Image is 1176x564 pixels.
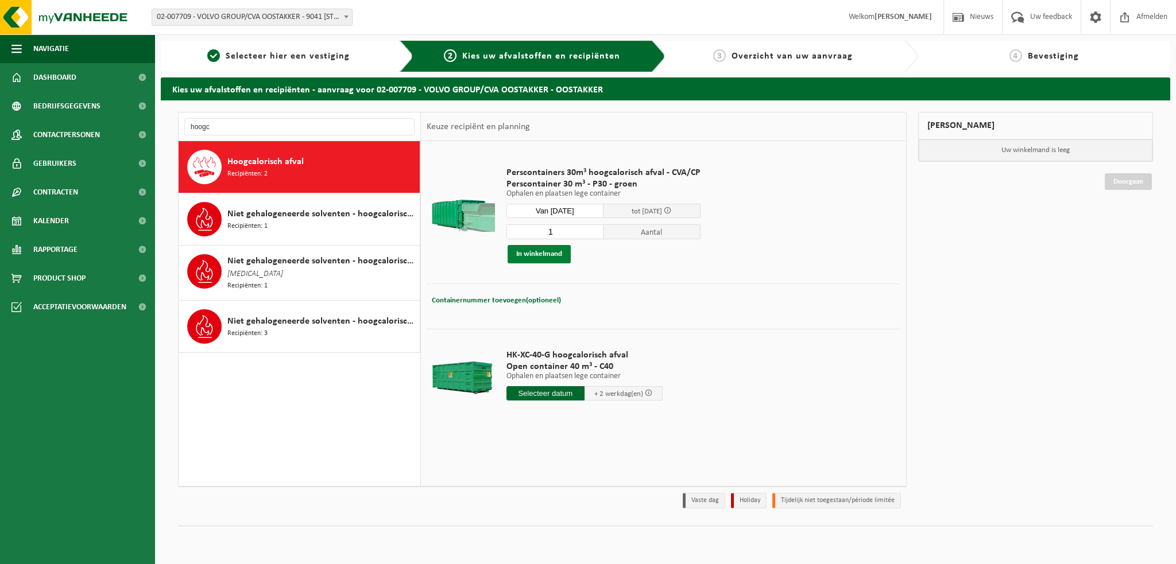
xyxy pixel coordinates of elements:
[772,493,901,508] li: Tijdelijk niet toegestaan/période limitée
[919,139,1153,161] p: Uw winkelmand is leeg
[227,314,417,328] span: Niet gehalogeneerde solventen - hoogcalorisch in kleinverpakking
[506,167,701,178] span: Perscontainers 30m³ hoogcalorisch afval - CVA/CP
[227,268,283,281] span: [MEDICAL_DATA]
[506,386,585,400] input: Selecteer datum
[33,207,69,235] span: Kalender
[227,221,268,232] span: Recipiënten: 1
[179,301,420,353] button: Niet gehalogeneerde solventen - hoogcalorisch in kleinverpakking Recipiënten: 3
[226,52,350,61] span: Selecteer hier een vestiging
[184,118,415,135] input: Materiaal zoeken
[713,49,726,62] span: 3
[152,9,353,26] span: 02-007709 - VOLVO GROUP/CVA OOSTAKKER - 9041 OOSTAKKER, SMALLEHEERWEG 31
[33,92,100,120] span: Bedrijfsgegevens
[432,297,561,304] span: Containernummer toevoegen(optioneel)
[1028,52,1079,61] span: Bevestiging
[227,155,304,169] span: Hoogcalorisch afval
[33,34,69,63] span: Navigatie
[506,204,604,218] input: Selecteer datum
[508,245,571,263] button: In winkelmand
[33,178,78,207] span: Contracten
[33,63,76,92] span: Dashboard
[506,190,701,198] p: Ophalen en plaatsen lege container
[227,328,268,339] span: Recipiënten: 3
[918,112,1154,139] div: [PERSON_NAME]
[604,224,701,239] span: Aantal
[731,493,767,508] li: Holiday
[167,49,390,63] a: 1Selecteer hier een vestiging
[421,112,536,141] div: Keuze recipiënt en planning
[161,77,1170,100] h2: Kies uw afvalstoffen en recipiënten - aanvraag voor 02-007709 - VOLVO GROUP/CVA OOSTAKKER - OOSTA...
[33,293,126,321] span: Acceptatievoorwaarden
[227,281,268,291] span: Recipiënten: 1
[227,169,268,180] span: Recipiënten: 2
[152,9,352,25] span: 02-007709 - VOLVO GROUP/CVA OOSTAKKER - 9041 OOSTAKKER, SMALLEHEERWEG 31
[179,193,420,246] button: Niet gehalogeneerde solventen - hoogcalorisch in 200lt-vat Recipiënten: 1
[462,52,620,61] span: Kies uw afvalstoffen en recipiënten
[207,49,220,62] span: 1
[875,13,932,21] strong: [PERSON_NAME]
[227,207,417,221] span: Niet gehalogeneerde solventen - hoogcalorisch in 200lt-vat
[506,349,663,361] span: HK-XC-40-G hoogcalorisch afval
[732,52,853,61] span: Overzicht van uw aanvraag
[506,178,701,190] span: Perscontainer 30 m³ - P30 - groen
[506,361,663,372] span: Open container 40 m³ - C40
[506,372,663,380] p: Ophalen en plaatsen lege container
[632,208,662,215] span: tot [DATE]
[33,264,86,293] span: Product Shop
[1009,49,1022,62] span: 4
[444,49,457,62] span: 2
[33,120,100,149] span: Contactpersonen
[431,293,562,309] button: Containernummer toevoegen(optioneel)
[227,254,417,268] span: Niet gehalogeneerde solventen - hoogcalorisch in IBC
[683,493,725,508] li: Vaste dag
[179,246,420,301] button: Niet gehalogeneerde solventen - hoogcalorisch in IBC [MEDICAL_DATA] Recipiënten: 1
[33,235,78,264] span: Rapportage
[1105,173,1152,190] a: Doorgaan
[179,141,420,193] button: Hoogcalorisch afval Recipiënten: 2
[594,390,643,398] span: + 2 werkdag(en)
[33,149,76,178] span: Gebruikers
